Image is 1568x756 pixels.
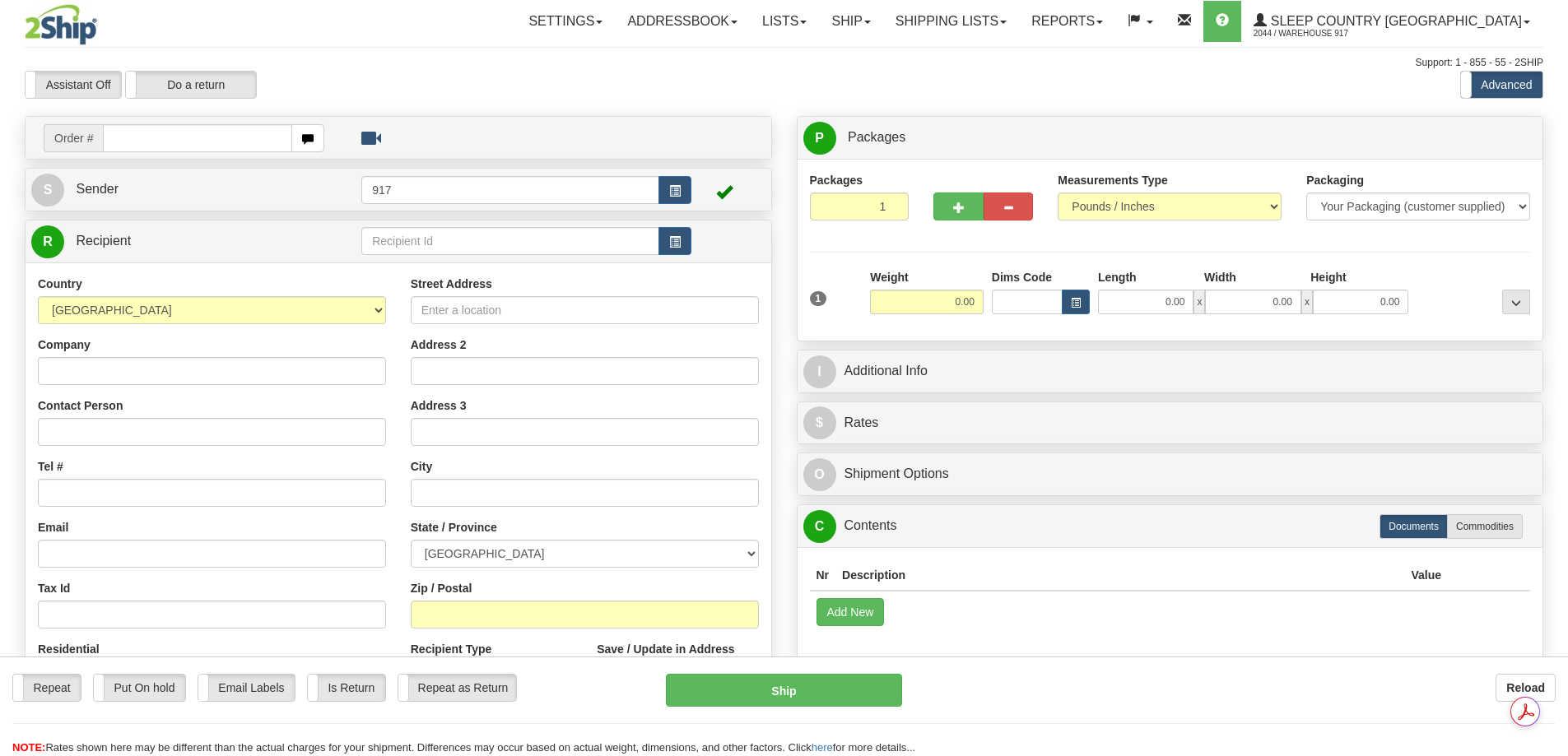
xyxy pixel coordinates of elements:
a: OShipment Options [803,457,1538,491]
span: Sleep Country [GEOGRAPHIC_DATA] [1267,14,1522,28]
input: Recipient Id [361,227,659,255]
span: x [1301,290,1313,314]
input: Enter a location [411,296,759,324]
label: Weight [870,269,908,285]
label: Measurements Type [1058,172,1168,188]
a: Sleep Country [GEOGRAPHIC_DATA] 2044 / Warehouse 917 [1241,1,1542,42]
span: S [31,174,64,206]
label: Tax Id [38,580,70,596]
div: ... [1502,290,1530,314]
th: Nr [810,560,836,591]
label: Email [38,519,68,536]
label: Address 2 [411,336,467,353]
a: Shipping lists [883,1,1019,42]
a: P Packages [803,121,1538,155]
label: Documents [1380,514,1448,539]
label: Repeat as Return [398,675,516,701]
a: here [812,741,833,754]
label: Address 3 [411,397,467,414]
a: Ship [819,1,882,42]
a: CContents [803,509,1538,543]
input: Sender Id [361,176,659,204]
label: Recipient Type [411,641,492,657]
label: Email Labels [198,675,295,701]
label: Put On hold [94,675,185,701]
span: $ [803,406,836,439]
span: 1 [810,291,827,306]
label: Zip / Postal [411,580,472,596]
span: R [31,225,64,258]
th: Value [1404,560,1448,591]
img: logo2044.jpg [25,4,97,45]
iframe: chat widget [1530,294,1566,461]
a: Lists [750,1,819,42]
a: IAdditional Info [803,355,1538,388]
span: I [803,355,836,388]
label: Do a return [126,72,256,98]
span: NOTE: [12,741,45,754]
label: Advanced [1461,72,1542,98]
a: $Rates [803,406,1538,440]
label: Dims Code [992,269,1052,285]
label: Length [1098,269,1137,285]
label: City [411,458,432,475]
th: Description [835,560,1404,591]
span: C [803,510,836,543]
span: Sender [76,182,119,196]
label: Street Address [411,276,492,292]
label: Tel # [38,458,63,475]
label: Packaging [1306,172,1364,188]
label: Is Return [308,675,385,701]
label: Width [1204,269,1236,285]
label: Save / Update in Address Book [597,641,758,674]
span: Recipient [76,234,131,248]
button: Reload [1496,674,1556,702]
button: Add New [817,598,885,626]
span: 2044 / Warehouse 917 [1254,26,1377,42]
b: Reload [1506,681,1545,694]
label: Repeat [13,675,81,701]
label: Residential [38,641,100,657]
a: S Sender [31,173,361,206]
span: O [803,458,836,491]
span: Packages [848,130,905,144]
a: R Recipient [31,225,325,258]
label: Country [38,276,82,292]
a: Reports [1019,1,1115,42]
label: Contact Person [38,397,123,414]
label: Packages [810,172,863,188]
a: Settings [516,1,615,42]
label: State / Province [411,519,497,536]
div: Support: 1 - 855 - 55 - 2SHIP [25,56,1543,70]
span: x [1193,290,1205,314]
button: Ship [666,674,902,707]
label: Commodities [1447,514,1523,539]
label: Assistant Off [26,72,121,98]
span: Order # [44,124,103,152]
span: P [803,122,836,155]
label: Company [38,336,91,353]
label: Height [1310,269,1347,285]
a: Addressbook [615,1,750,42]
